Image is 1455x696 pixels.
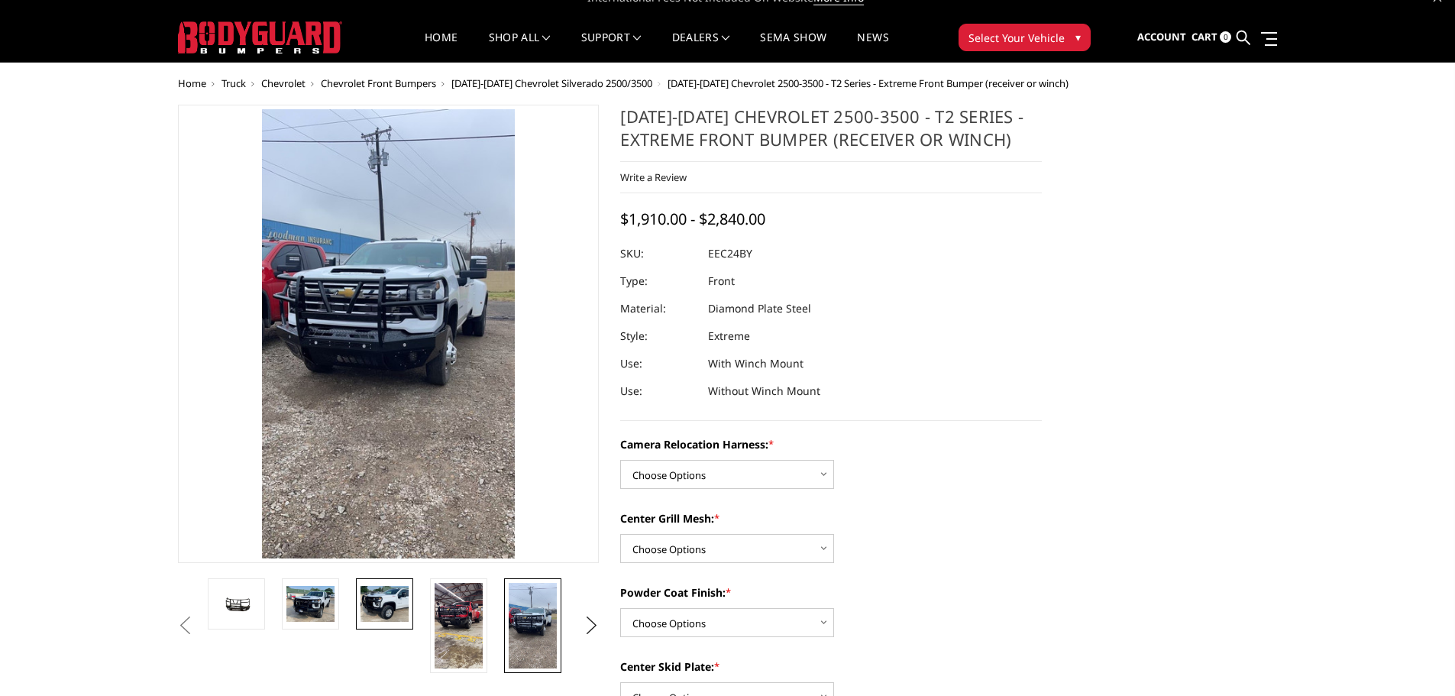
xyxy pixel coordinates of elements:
a: Dealers [672,32,730,62]
a: Home [178,76,206,90]
dt: Style: [620,322,697,350]
label: Camera Relocation Harness: [620,436,1042,452]
a: Home [425,32,458,62]
a: SEMA Show [760,32,826,62]
a: Chevrolet Front Bumpers [321,76,436,90]
h1: [DATE]-[DATE] Chevrolet 2500-3500 - T2 Series - Extreme Front Bumper (receiver or winch) [620,105,1042,162]
span: Account [1137,30,1186,44]
button: Previous [174,614,197,637]
dt: Material: [620,295,697,322]
a: Support [581,32,642,62]
label: Center Skid Plate: [620,659,1042,675]
a: 2024-2025 Chevrolet 2500-3500 - T2 Series - Extreme Front Bumper (receiver or winch) [178,105,600,563]
label: Center Grill Mesh: [620,510,1042,526]
a: Account [1137,17,1186,58]
dt: Use: [620,350,697,377]
a: News [857,32,888,62]
label: Powder Coat Finish: [620,584,1042,601]
span: Cart [1191,30,1217,44]
dd: Extreme [708,322,750,350]
a: Write a Review [620,170,687,184]
span: [DATE]-[DATE] Chevrolet 2500-3500 - T2 Series - Extreme Front Bumper (receiver or winch) [668,76,1069,90]
dd: Front [708,267,735,295]
img: 2024-2025 Chevrolet 2500-3500 - T2 Series - Extreme Front Bumper (receiver or winch) [509,583,557,668]
a: [DATE]-[DATE] Chevrolet Silverado 2500/3500 [451,76,652,90]
img: 2024-2025 Chevrolet 2500-3500 - T2 Series - Extreme Front Bumper (receiver or winch) [435,583,483,668]
span: Select Your Vehicle [968,30,1065,46]
dd: Diamond Plate Steel [708,295,811,322]
dd: EEC24BY [708,240,752,267]
span: 0 [1220,31,1231,43]
span: ▾ [1075,29,1081,45]
dt: Type: [620,267,697,295]
span: $1,910.00 - $2,840.00 [620,209,765,229]
a: Truck [221,76,246,90]
dt: Use: [620,377,697,405]
img: BODYGUARD BUMPERS [178,21,342,53]
a: shop all [489,32,551,62]
img: 2024-2025 Chevrolet 2500-3500 - T2 Series - Extreme Front Bumper (receiver or winch) [286,586,335,622]
a: Chevrolet [261,76,306,90]
dd: With Winch Mount [708,350,803,377]
iframe: Chat Widget [1379,623,1455,696]
button: Select Your Vehicle [959,24,1091,51]
dt: SKU: [620,240,697,267]
img: 2024-2025 Chevrolet 2500-3500 - T2 Series - Extreme Front Bumper (receiver or winch) [212,593,260,615]
dd: Without Winch Mount [708,377,820,405]
a: Cart 0 [1191,17,1231,58]
button: Next [580,614,603,637]
img: 2024-2025 Chevrolet 2500-3500 - T2 Series - Extreme Front Bumper (receiver or winch) [361,586,409,622]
